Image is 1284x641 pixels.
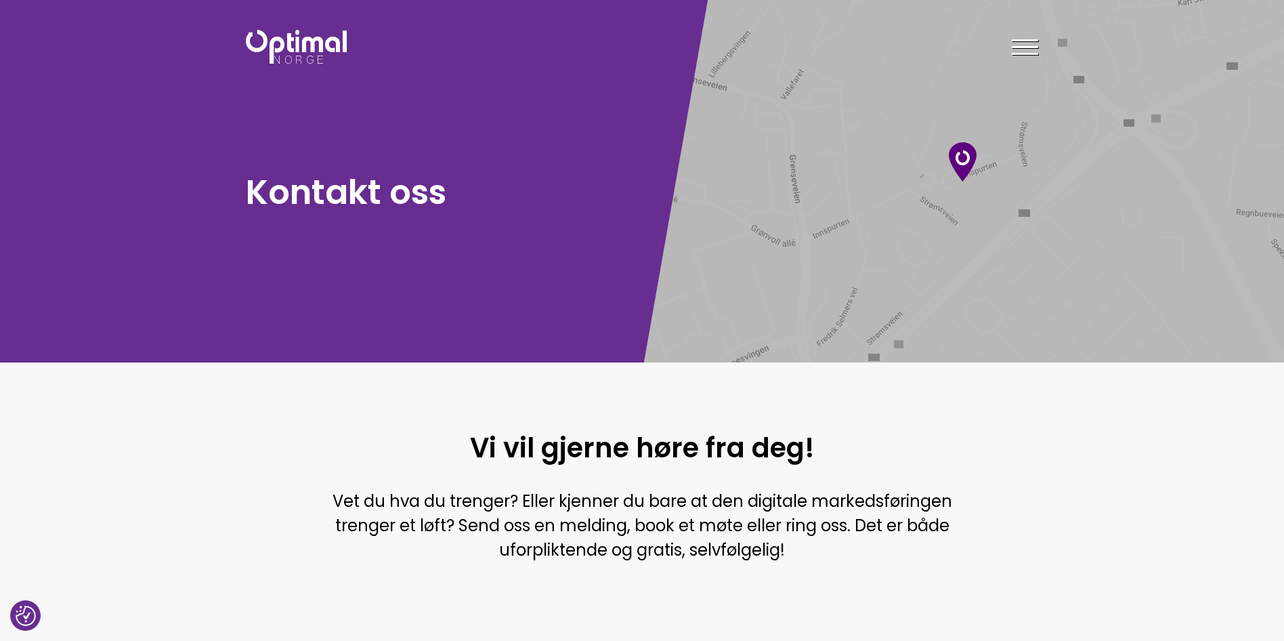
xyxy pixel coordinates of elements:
img: Revisit consent button [16,606,36,626]
button: Samtykkepreferanser [16,606,36,626]
h1: Kontakt oss [246,170,635,214]
img: Optimal Norge [246,30,347,64]
h1: Vi vil gjerne høre fra deg! [314,430,970,466]
div: Optimal norge [943,137,982,187]
span: Vet du hva du trenger? Eller kjenner du bare at den digitale markedsføringen trenger et løft? Sen... [333,490,952,561]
